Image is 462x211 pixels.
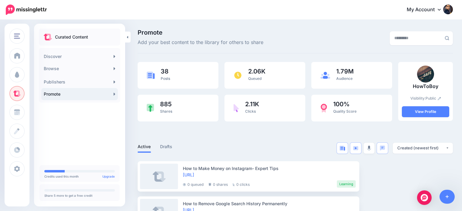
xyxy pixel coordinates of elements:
img: users-blue.png [320,72,330,79]
li: 0 shares [208,180,228,188]
p: Visibility: [402,95,449,101]
span: Promote [138,29,263,36]
img: article-blue.png [340,146,345,151]
span: 38 [161,68,170,74]
img: share-grey.png [208,183,211,186]
p: Curated Content [55,33,88,41]
span: Posts [161,76,170,81]
li: 0 queued [183,180,204,188]
img: microphone-grey.png [367,145,371,151]
a: Active [138,143,151,150]
span: Quality Score [333,109,357,114]
img: share-green.png [147,104,154,112]
a: View Profile [402,106,449,117]
button: Created (newest first) [393,143,453,154]
img: article-blue.png [147,72,155,79]
img: pointer-grey.png [233,183,235,186]
span: 885 [160,101,172,107]
img: pointer-purple.png [234,104,239,112]
img: search-grey-6.png [445,36,449,40]
span: Shares [160,109,172,114]
img: E79QJFDZSDFOS6II9M8TC5ZOCPIECS8G_thumb.jpg [417,66,434,83]
a: Discover [41,50,118,63]
span: 1.79M [336,68,354,74]
a: Public [426,96,441,100]
li: 0 clicks [233,180,250,188]
span: Queued [248,76,262,81]
span: 2.11K [245,101,259,107]
div: How to Remove Google Search History Permanently [183,200,356,207]
div: How to Make Money on Instagram- Expert Tips [183,165,356,172]
img: curate.png [44,34,52,40]
a: Browse [41,63,118,75]
a: Publishers [41,76,118,88]
img: pencil.png [438,97,441,100]
img: prize-red.png [320,104,327,113]
img: menu.png [14,33,20,39]
span: Audience [336,76,353,81]
a: Drafts [160,143,173,150]
span: Clicks [245,109,256,114]
img: clock-grey-darker.png [183,183,186,186]
img: chat-square-blue.png [380,145,385,151]
p: HowToBoy [402,83,449,90]
span: Add your best content to the library for others to share [138,39,263,46]
img: video-blue.png [353,146,358,150]
div: Open Intercom Messenger [417,190,432,205]
li: Learning [337,180,356,188]
a: [URL] [183,172,194,177]
a: My Account [401,2,453,17]
img: clock.png [234,71,242,80]
span: 2.06K [248,68,265,74]
a: Promote [41,88,118,100]
div: Created (newest first) [397,145,446,151]
img: Missinglettr [6,5,47,15]
span: 100% [333,101,357,107]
